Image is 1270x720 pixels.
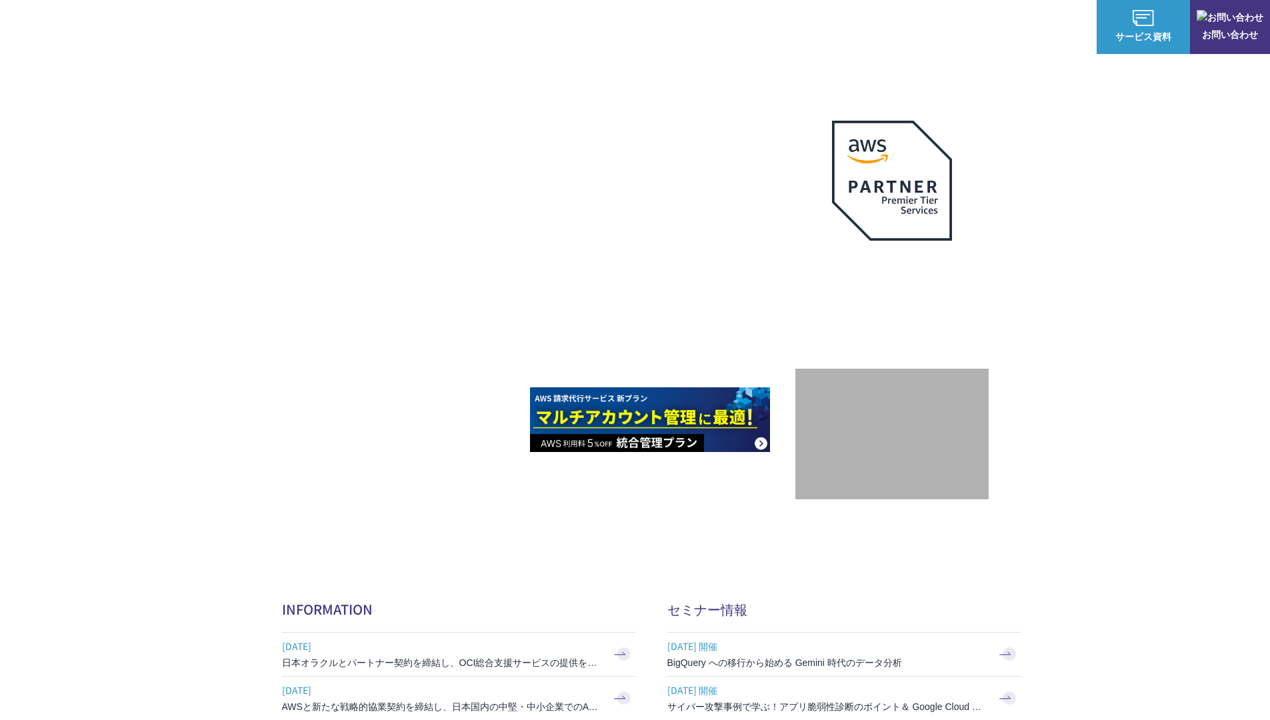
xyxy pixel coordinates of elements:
[282,636,602,656] span: [DATE]
[816,257,968,308] p: 最上位プレミアティア サービスパートナー
[635,20,667,34] p: 強み
[1133,10,1154,26] img: AWS総合支援サービス C-Chorus サービス資料
[771,20,878,34] p: 業種別ソリューション
[822,389,962,486] img: 契約件数
[832,121,952,241] img: AWSプレミアティアサービスパートナー
[1046,20,1083,34] a: ログイン
[667,599,1021,619] h2: セミナー情報
[282,387,522,452] img: AWSとの戦略的協業契約 締結
[530,387,770,452] img: AWS請求代行サービス 統合管理プラン
[153,13,250,41] span: NHN テコラス AWS総合支援サービス
[667,677,1021,720] a: [DATE] 開催 サイバー攻撃事例で学ぶ！アプリ脆弱性診断のポイント＆ Google Cloud セキュリティ対策
[969,20,1019,34] p: ナレッジ
[282,633,635,676] a: [DATE] 日本オラクルとパートナー契約を締結し、OCI総合支援サービスの提供を開始
[877,257,907,276] em: AWS
[1097,29,1190,43] span: サービス資料
[667,656,987,669] h3: BigQuery への移行から始める Gemini 時代のデータ分析
[282,656,602,669] h3: 日本オラクルとパートナー契約を締結し、OCI総合支援サービスの提供を開始
[282,680,602,700] span: [DATE]
[667,680,987,700] span: [DATE] 開催
[667,633,1021,676] a: [DATE] 開催 BigQuery への移行から始める Gemini 時代のデータ分析
[667,636,987,656] span: [DATE] 開催
[282,219,795,347] h1: AWS ジャーニーの 成功を実現
[1190,27,1270,41] span: お問い合わせ
[694,20,745,34] p: サービス
[905,20,942,34] a: 導入事例
[282,599,635,619] h2: INFORMATION
[20,11,250,43] a: AWS総合支援サービス C-Chorus NHN テコラスAWS総合支援サービス
[282,677,635,720] a: [DATE] AWSと新たな戦略的協業契約を締結し、日本国内の中堅・中小企業でのAWS活用を加速
[282,147,795,206] p: AWSの導入からコスト削減、 構成・運用の最適化からデータ活用まで 規模や業種業態を問わない マネージドサービスで
[667,700,987,713] h3: サイバー攻撃事例で学ぶ！アプリ脆弱性診断のポイント＆ Google Cloud セキュリティ対策
[282,700,602,713] h3: AWSと新たな戦略的協業契約を締結し、日本国内の中堅・中小企業でのAWS活用を加速
[1197,10,1263,24] img: お問い合わせ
